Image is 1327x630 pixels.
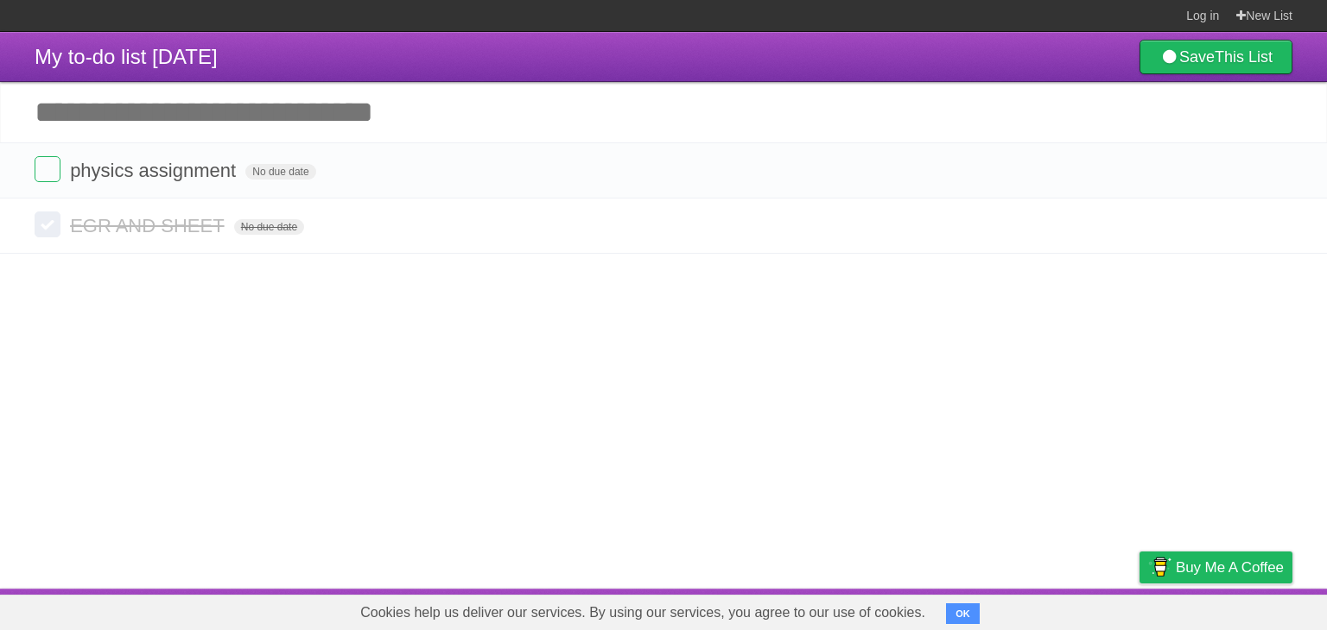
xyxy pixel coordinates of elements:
[946,603,980,624] button: OK
[1058,593,1096,626] a: Terms
[1140,551,1292,583] a: Buy me a coffee
[1176,552,1284,583] span: Buy me a coffee
[70,160,240,181] span: physics assignment
[35,156,60,182] label: Done
[70,215,228,236] span: EGR AND SHEET
[1215,48,1273,66] b: This List
[35,211,60,237] label: Done
[35,45,218,68] span: My to-do list [DATE]
[1148,552,1171,582] img: Buy me a coffee
[234,219,304,235] span: No due date
[1184,593,1292,626] a: Suggest a feature
[967,593,1037,626] a: Developers
[1140,40,1292,74] a: SaveThis List
[910,593,946,626] a: About
[245,164,315,180] span: No due date
[343,595,943,630] span: Cookies help us deliver our services. By using our services, you agree to our use of cookies.
[1117,593,1162,626] a: Privacy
